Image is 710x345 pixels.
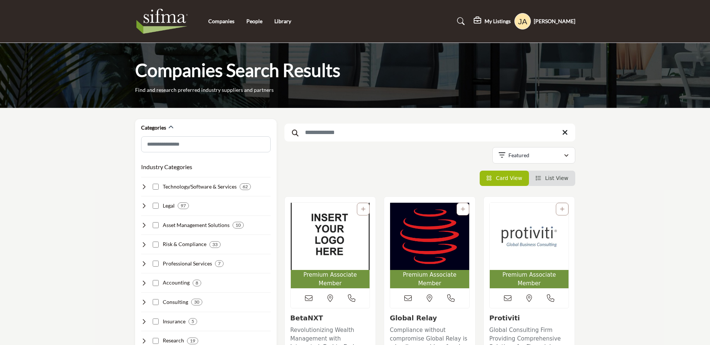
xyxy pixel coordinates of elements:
h4: Consulting: Providing strategic, operational, and technical consulting services to securities ind... [163,298,188,306]
a: Protiviti [489,314,520,322]
span: Premium Associate Member [292,271,368,287]
input: Search Category [141,136,271,152]
b: 5 [191,319,194,324]
input: Select Accounting checkbox [153,280,159,286]
a: Add To List [461,206,465,212]
p: Featured [508,152,529,159]
li: Card View [480,171,529,186]
h3: BetaNXT [290,314,370,322]
a: Add To List [361,206,365,212]
h3: Protiviti [489,314,569,322]
img: BetaNXT [291,203,370,270]
h4: Research: Conducting market, financial, economic, and industry research for securities industry p... [163,337,184,344]
a: People [246,18,262,24]
b: 8 [196,280,198,286]
a: Global Relay [390,314,437,322]
div: My Listings [474,17,511,26]
b: 62 [243,184,248,189]
a: Open Listing in new tab [390,203,469,288]
div: 97 Results For Legal [178,202,189,209]
div: 30 Results For Consulting [191,299,202,305]
a: Open Listing in new tab [291,203,370,288]
img: Protiviti [490,203,569,270]
div: 10 Results For Asset Management Solutions [233,222,244,229]
div: 19 Results For Research [187,338,198,344]
h4: Asset Management Solutions: Offering investment strategies, portfolio management, and performance... [163,221,230,229]
a: Library [274,18,291,24]
h4: Professional Services: Delivering staffing, training, and outsourcing services to support securit... [163,260,212,267]
h4: Legal: Providing legal advice, compliance support, and litigation services to securities industry... [163,202,175,209]
h4: Technology/Software & Services: Developing and implementing technology solutions to support secur... [163,183,237,190]
input: Search Keyword [284,124,575,142]
span: List View [545,175,568,181]
b: 7 [218,261,221,266]
input: Select Legal checkbox [153,203,159,209]
div: 62 Results For Technology/Software & Services [240,183,251,190]
h4: Insurance: Offering insurance solutions to protect securities industry firms from various risks. [163,318,186,325]
a: Open Listing in new tab [490,203,569,288]
img: Global Relay [390,203,469,270]
span: Premium Associate Member [491,271,567,287]
a: Add To List [560,206,564,212]
div: 5 Results For Insurance [189,318,197,325]
h2: Categories [141,124,166,131]
div: 7 Results For Professional Services [215,260,224,267]
input: Select Risk & Compliance checkbox [153,242,159,248]
a: View Card [486,175,522,181]
h4: Accounting: Providing financial reporting, auditing, tax, and advisory services to securities ind... [163,279,190,286]
div: 8 Results For Accounting [193,280,201,286]
b: 19 [190,338,195,344]
h4: Risk & Compliance: Helping securities industry firms manage risk, ensure compliance, and prevent ... [163,240,206,248]
input: Select Technology/Software & Services checkbox [153,184,159,190]
a: View List [536,175,569,181]
a: Companies [208,18,234,24]
b: 30 [194,299,199,305]
h5: My Listings [485,18,511,25]
span: Card View [496,175,522,181]
input: Select Consulting checkbox [153,299,159,305]
a: BetaNXT [290,314,323,322]
input: Select Insurance checkbox [153,318,159,324]
li: List View [529,171,575,186]
a: Search [450,15,470,27]
div: 33 Results For Risk & Compliance [209,241,221,248]
img: Site Logo [135,6,193,36]
button: Show hide supplier dropdown [514,13,531,29]
button: Industry Categories [141,162,192,171]
span: Premium Associate Member [392,271,468,287]
button: Featured [492,147,575,164]
input: Select Research checkbox [153,338,159,344]
b: 10 [236,223,241,228]
input: Select Professional Services checkbox [153,261,159,267]
h5: [PERSON_NAME] [534,18,575,25]
b: 97 [181,203,186,208]
h3: Global Relay [390,314,470,322]
h1: Companies Search Results [135,59,340,82]
input: Select Asset Management Solutions checkbox [153,222,159,228]
p: Find and research preferred industry suppliers and partners [135,86,274,94]
b: 33 [212,242,218,247]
